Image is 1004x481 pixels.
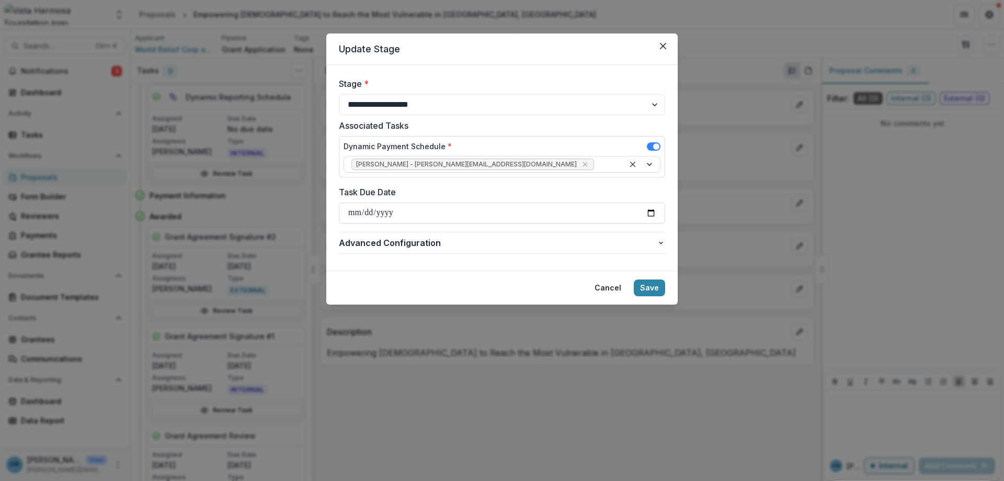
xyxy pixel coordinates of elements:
[344,141,452,152] label: Dynamic Payment Schedule
[588,279,627,296] button: Cancel
[326,33,678,65] header: Update Stage
[626,158,639,171] div: Clear selected options
[339,186,659,198] label: Task Due Date
[655,38,671,54] button: Close
[339,119,659,132] label: Associated Tasks
[580,159,590,170] div: Remove Hannah Roosendaal - hannahr@vhfoundation.org
[634,279,665,296] button: Save
[339,232,665,253] button: Advanced Configuration
[356,161,577,168] span: [PERSON_NAME] - [PERSON_NAME][EMAIL_ADDRESS][DOMAIN_NAME]
[339,237,657,249] span: Advanced Configuration
[339,77,659,90] label: Stage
